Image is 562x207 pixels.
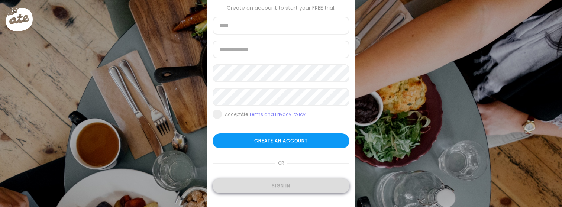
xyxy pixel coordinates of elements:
[213,133,349,148] div: Create an account
[213,178,349,193] div: Sign in
[241,111,248,117] b: Ate
[225,111,306,117] div: Accept
[275,156,287,171] span: or
[213,5,349,11] div: Create an account to start your FREE trial:
[249,111,306,117] a: Terms and Privacy Policy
